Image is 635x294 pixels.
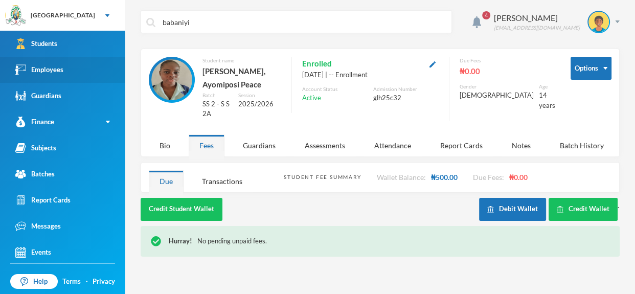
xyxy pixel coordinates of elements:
[15,221,61,232] div: Messages
[15,247,51,258] div: Events
[15,38,57,49] div: Students
[169,236,609,246] div: No pending unpaid fees.
[238,99,282,109] div: 2025/2026
[373,93,439,103] div: glh25c32
[302,93,321,103] span: Active
[15,143,56,153] div: Subjects
[151,59,192,100] img: STUDENT
[62,277,81,287] a: Terms
[482,11,490,19] span: 4
[426,58,439,70] button: Edit
[460,57,555,64] div: Due Fees
[151,236,161,246] img: !
[472,173,504,182] span: Due Fees:
[146,18,155,27] img: search
[15,169,55,179] div: Batches
[93,277,115,287] a: Privacy
[494,24,580,32] div: [EMAIL_ADDRESS][DOMAIN_NAME]
[460,91,534,101] div: [DEMOGRAPHIC_DATA]
[202,57,281,64] div: Student name
[232,134,286,156] div: Guardians
[149,134,181,156] div: Bio
[376,173,425,182] span: Wallet Balance:
[149,170,184,192] div: Due
[202,64,281,92] div: [PERSON_NAME], Ayomiposi Peace
[141,198,222,221] button: Credit Student Wallet
[494,12,580,24] div: [PERSON_NAME]
[15,91,61,101] div: Guardians
[31,11,95,20] div: [GEOGRAPHIC_DATA]
[571,57,611,80] button: Options
[539,83,555,91] div: Age
[460,64,555,78] div: ₦0.00
[202,99,231,119] div: SS 2 - S S 2A
[539,91,555,110] div: 14 years
[549,198,618,221] button: Credit Wallet
[509,173,527,182] span: ₦0.00
[479,198,546,221] button: Debit Wallet
[189,134,224,156] div: Fees
[15,195,71,206] div: Report Cards
[294,134,356,156] div: Assessments
[202,92,231,99] div: Batch
[302,85,368,93] div: Account Status
[302,57,332,70] span: Enrolled
[10,274,58,289] a: Help
[460,83,534,91] div: Gender
[479,198,620,221] div: `
[86,277,88,287] div: ·
[284,173,361,181] div: Student Fee Summary
[162,11,446,34] input: Search
[588,12,609,32] img: STUDENT
[6,6,26,26] img: logo
[373,85,439,93] div: Admission Number
[238,92,282,99] div: Session
[191,170,253,192] div: Transactions
[429,134,493,156] div: Report Cards
[430,173,457,182] span: ₦500.00
[15,117,54,127] div: Finance
[15,64,63,75] div: Employees
[549,134,615,156] div: Batch History
[501,134,541,156] div: Notes
[364,134,422,156] div: Attendance
[169,237,192,245] span: Hurray!
[302,70,439,80] div: [DATE] | -- Enrollment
